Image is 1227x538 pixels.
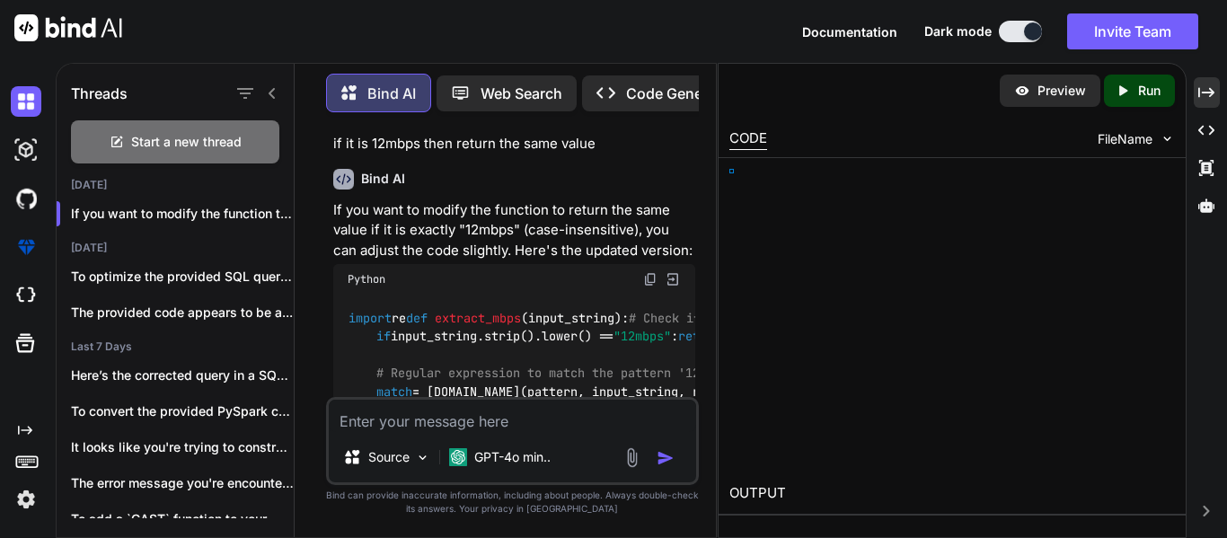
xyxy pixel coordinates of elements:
h2: Last 7 Days [57,340,294,354]
p: To optimize the provided SQL query while... [71,268,294,286]
img: cloudideIcon [11,280,41,311]
span: Start a new thread [131,133,242,151]
p: Preview [1037,82,1086,100]
img: icon [657,449,675,467]
img: GPT-4o mini [449,448,467,466]
p: The provided code appears to be a... [71,304,294,322]
img: attachment [622,447,642,468]
p: If you want to modify the function to return the same value if it is exactly "12mbps" (case-insen... [333,200,695,261]
p: It looks like you're trying to construct... [71,438,294,456]
img: premium [11,232,41,262]
p: Web Search [481,83,562,104]
span: def [406,310,428,326]
span: input_string [528,310,614,326]
span: Documentation [802,24,897,40]
span: Dark mode [924,22,992,40]
p: GPT-4o min.. [474,448,551,466]
img: settings [11,484,41,515]
img: githubDark [11,183,41,214]
span: # Regular expression to match the pattern '12mbps' [376,366,736,382]
p: Bind AI [367,83,416,104]
h1: Threads [71,83,128,104]
p: If you want to modify the function to re... [71,205,294,223]
p: Run [1138,82,1161,100]
span: return [678,329,721,345]
p: To add a `CAST` function to your... [71,510,294,528]
p: Code Generator [626,83,735,104]
p: Bind can provide inaccurate information, including about people. Always double-check its answers.... [326,489,699,516]
h6: Bind AI [361,170,405,188]
img: copy [643,272,658,287]
button: Documentation [802,22,897,41]
span: FileName [1098,130,1152,148]
code: re ( ): input_string.strip().lower() == : pattern = = [DOMAIN_NAME](pattern, input_string, re.IGN... [348,309,1124,455]
div: CODE [729,128,767,150]
p: To convert the provided PySpark code to... [71,402,294,420]
p: Here’s the corrected query in a SQL-like... [71,366,294,384]
button: Invite Team [1067,13,1198,49]
img: chevron down [1160,131,1175,146]
p: if it is 12mbps then return the same value [333,134,695,154]
span: import [349,310,392,326]
h2: OUTPUT [719,472,1186,515]
span: Python [348,272,385,287]
img: Pick Models [415,450,430,465]
h2: [DATE] [57,241,294,255]
img: darkChat [11,86,41,117]
span: extract_mbps [435,310,521,326]
img: darkAi-studio [11,135,41,165]
h2: [DATE] [57,178,294,192]
span: # Check if the input string is exactly '12mbps' (case-insensitive) [629,310,1103,326]
img: Bind AI [14,14,122,41]
p: Source [368,448,410,466]
p: The error message you're encountering indicates that... [71,474,294,492]
img: Open in Browser [665,271,681,287]
span: match [376,384,412,400]
img: preview [1014,83,1030,99]
span: if [376,329,391,345]
span: "12mbps" [613,329,671,345]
